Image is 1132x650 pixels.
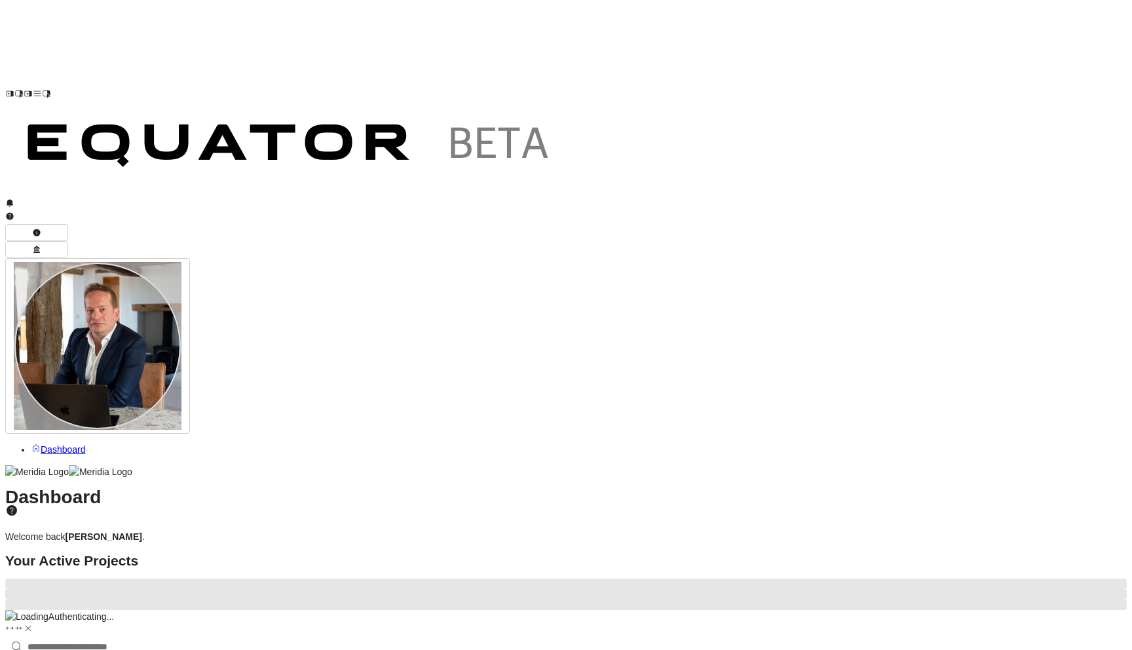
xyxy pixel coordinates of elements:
[41,444,86,455] span: Dashboard
[51,5,621,98] img: Customer Logo
[48,611,114,622] span: Authenticating...
[5,554,1127,567] h2: Your Active Projects
[5,102,575,195] img: Customer Logo
[5,491,1127,518] h1: Dashboard
[66,531,142,542] strong: [PERSON_NAME]
[5,465,69,478] img: Meridia Logo
[31,444,86,455] a: Dashboard
[14,262,181,430] img: Profile Icon
[5,610,48,623] img: Loading
[69,465,132,478] img: Meridia Logo
[5,530,1127,543] p: Welcome back .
